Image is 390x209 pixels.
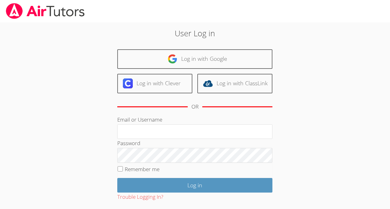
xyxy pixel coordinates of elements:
img: airtutors_banner-c4298cdbf04f3fff15de1276eac7730deb9818008684d7c2e4769d2f7ddbe033.png [5,3,85,19]
a: Log in with Clever [117,74,192,93]
img: classlink-logo-d6bb404cc1216ec64c9a2012d9dc4662098be43eaf13dc465df04b49fa7ab582.svg [203,78,213,88]
label: Email or Username [117,116,162,123]
button: Trouble Logging In? [117,193,163,202]
img: clever-logo-6eab21bc6e7a338710f1a6ff85c0baf02591cd810cc4098c63d3a4b26e2feb20.svg [123,78,133,88]
a: Log in with ClassLink [197,74,272,93]
a: Log in with Google [117,49,272,69]
img: google-logo-50288ca7cdecda66e5e0955fdab243c47b7ad437acaf1139b6f446037453330a.svg [168,54,177,64]
label: Password [117,140,140,147]
input: Log in [117,178,272,193]
label: Remember me [125,166,159,173]
h2: User Log in [90,27,300,39]
div: OR [191,102,199,111]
